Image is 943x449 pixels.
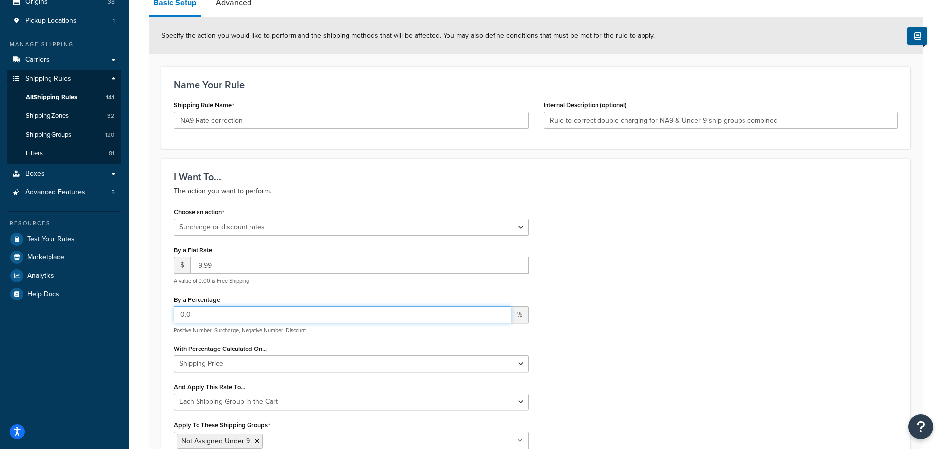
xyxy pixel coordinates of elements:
a: Boxes [7,165,121,183]
label: With Percentage Calculated On... [174,345,267,352]
span: Specify the action you would like to perform and the shipping methods that will be affected. You ... [161,30,655,41]
button: Show Help Docs [907,27,927,45]
span: Help Docs [27,290,59,299]
span: Pickup Locations [25,17,77,25]
span: $ [174,257,190,274]
label: Shipping Rule Name [174,101,234,109]
p: Positive Number=Surcharge, Negative Number=Discount [174,327,529,334]
span: Marketplace [27,253,64,262]
div: Resources [7,219,121,228]
button: Open Resource Center [908,414,933,439]
li: Pickup Locations [7,12,121,30]
li: Shipping Groups [7,126,121,144]
li: Filters [7,145,121,163]
span: Carriers [25,56,50,64]
h3: Name Your Rule [174,79,898,90]
a: Pickup Locations1 [7,12,121,30]
span: 5 [111,188,115,197]
span: 32 [107,112,114,120]
a: Help Docs [7,285,121,303]
a: Carriers [7,51,121,69]
span: % [511,306,529,323]
a: Shipping Groups120 [7,126,121,144]
span: Shipping Zones [26,112,69,120]
li: Shipping Rules [7,70,121,164]
span: 81 [109,150,114,158]
span: Shipping Rules [25,75,71,83]
a: Test Your Rates [7,230,121,248]
span: Filters [26,150,43,158]
p: A value of 0.00 is Free Shipping [174,277,529,285]
span: Test Your Rates [27,235,75,244]
label: Apply To These Shipping Groups [174,421,270,429]
a: Advanced Features5 [7,183,121,201]
a: Analytics [7,267,121,285]
span: Shipping Groups [26,131,71,139]
a: Filters81 [7,145,121,163]
span: Boxes [25,170,45,178]
span: 141 [106,93,114,101]
label: Internal Description (optional) [544,101,627,109]
div: Manage Shipping [7,40,121,49]
a: Shipping Rules [7,70,121,88]
span: 120 [105,131,114,139]
span: Not Assigned Under 9 [181,436,250,446]
a: AllShipping Rules141 [7,88,121,106]
label: Choose an action [174,208,224,216]
a: Shipping Zones32 [7,107,121,125]
span: All Shipping Rules [26,93,77,101]
li: Shipping Zones [7,107,121,125]
span: Analytics [27,272,54,280]
label: By a Flat Rate [174,247,212,254]
span: Advanced Features [25,188,85,197]
p: The action you want to perform. [174,185,898,197]
h3: I Want To... [174,171,898,182]
label: By a Percentage [174,296,220,303]
li: Advanced Features [7,183,121,201]
a: Marketplace [7,249,121,266]
span: 1 [113,17,115,25]
label: And Apply This Rate To... [174,383,245,391]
